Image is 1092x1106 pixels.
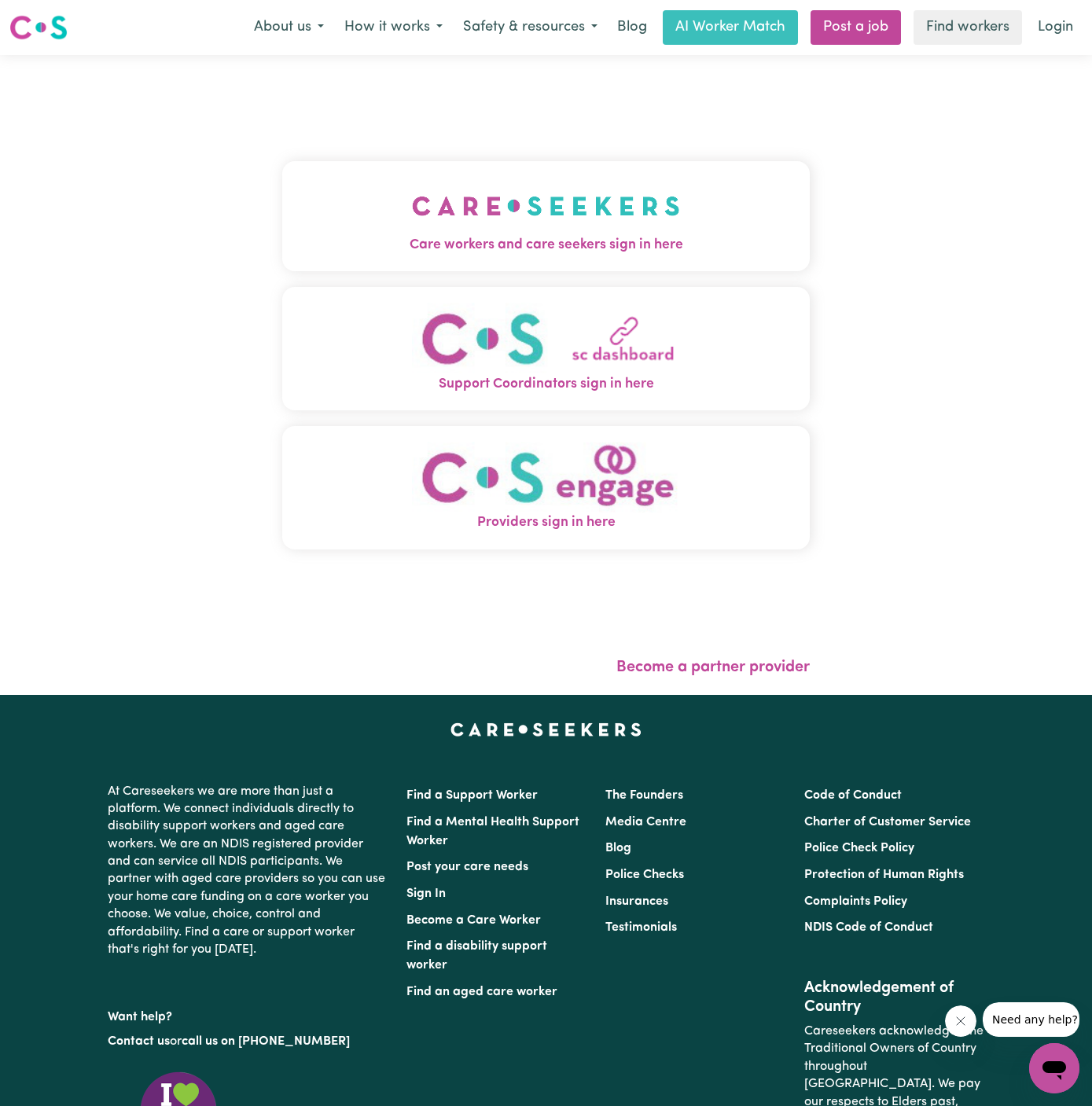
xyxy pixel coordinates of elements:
[282,287,810,410] button: Support Coordinators sign in here
[244,11,334,44] button: About us
[804,895,907,908] a: Complaints Policy
[804,842,914,854] a: Police Check Policy
[282,374,810,395] span: Support Coordinators sign in here
[804,816,971,829] a: Charter of Customer Service
[282,426,810,549] button: Providers sign in here
[9,9,68,46] a: Careseekers logo
[605,842,631,854] a: Blog
[108,1035,170,1048] a: Contact us
[334,11,453,44] button: How it works
[945,1005,976,1037] iframe: Close message
[182,1035,350,1048] a: call us on [PHONE_NUMBER]
[282,513,810,533] span: Providers sign in here
[804,789,902,802] a: Code of Conduct
[1029,1043,1079,1093] iframe: Button to launch messaging window
[450,723,642,736] a: Careseekers home page
[605,895,668,908] a: Insurances
[605,869,684,881] a: Police Checks
[108,1027,388,1056] p: or
[914,10,1022,45] a: Find workers
[406,861,528,873] a: Post your care needs
[605,816,686,829] a: Media Centre
[605,921,677,934] a: Testimonials
[406,887,446,900] a: Sign In
[9,13,68,42] img: Careseekers logo
[282,161,810,271] button: Care workers and care seekers sign in here
[108,777,388,965] p: At Careseekers we are more than just a platform. We connect individuals directly to disability su...
[406,914,541,927] a: Become a Care Worker
[983,1002,1079,1037] iframe: Message from company
[453,11,608,44] button: Safety & resources
[804,869,964,881] a: Protection of Human Rights
[406,940,547,972] a: Find a disability support worker
[1028,10,1083,45] a: Login
[605,789,683,802] a: The Founders
[804,921,933,934] a: NDIS Code of Conduct
[282,235,810,255] span: Care workers and care seekers sign in here
[608,10,656,45] a: Blog
[406,816,579,847] a: Find a Mental Health Support Worker
[663,10,798,45] a: AI Worker Match
[108,1002,388,1026] p: Want help?
[616,660,810,675] a: Become a partner provider
[804,979,984,1016] h2: Acknowledgement of Country
[811,10,901,45] a: Post a job
[406,789,538,802] a: Find a Support Worker
[406,986,557,998] a: Find an aged care worker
